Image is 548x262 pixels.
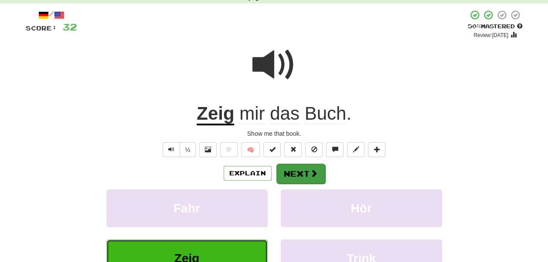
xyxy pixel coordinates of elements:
button: 🧠 [241,142,260,157]
button: Ignore sentence (alt+i) [305,142,323,157]
button: Discuss sentence (alt+u) [326,142,344,157]
div: Mastered [468,23,523,30]
button: Hör [281,189,442,227]
div: / [26,10,77,20]
button: Show image (alt+x) [199,142,217,157]
button: Add to collection (alt+a) [368,142,385,157]
span: 32 [62,21,77,32]
span: das [270,103,300,124]
button: Edit sentence (alt+d) [347,142,364,157]
button: Set this sentence to 100% Mastered (alt+m) [263,142,281,157]
button: Next [276,164,325,184]
button: Reset to 0% Mastered (alt+r) [284,142,302,157]
span: . [234,103,351,124]
div: Show me that book. [26,129,523,138]
button: Explain [224,166,272,181]
span: Buch [304,103,346,124]
span: Fahr [174,202,200,215]
button: ½ [180,142,196,157]
span: Hör [351,202,371,215]
div: Text-to-speech controls [161,142,196,157]
u: Zeig [197,103,234,125]
span: mir [239,103,265,124]
button: Fahr [106,189,268,227]
button: Play sentence audio (ctl+space) [163,142,180,157]
span: Score: [26,24,57,32]
button: Favorite sentence (alt+f) [220,142,238,157]
small: Review: [DATE] [473,32,508,38]
span: 50 % [468,23,481,30]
